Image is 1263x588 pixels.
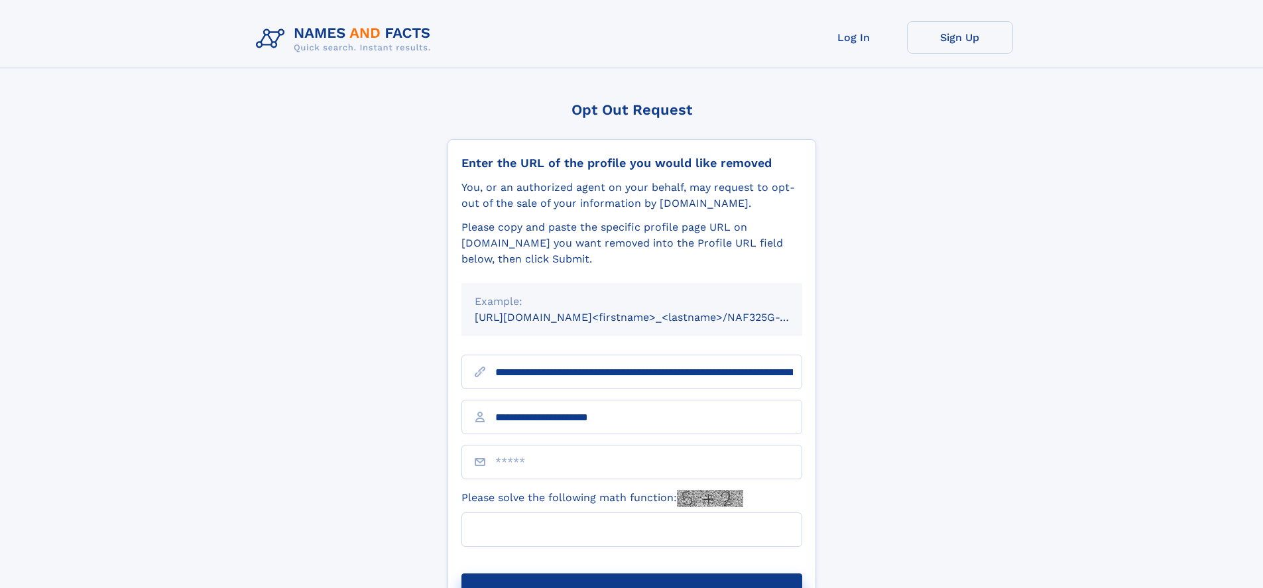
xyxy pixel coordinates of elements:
[461,490,743,507] label: Please solve the following math function:
[907,21,1013,54] a: Sign Up
[801,21,907,54] a: Log In
[448,101,816,118] div: Opt Out Request
[461,219,802,267] div: Please copy and paste the specific profile page URL on [DOMAIN_NAME] you want removed into the Pr...
[251,21,442,57] img: Logo Names and Facts
[461,180,802,211] div: You, or an authorized agent on your behalf, may request to opt-out of the sale of your informatio...
[461,156,802,170] div: Enter the URL of the profile you would like removed
[475,311,827,323] small: [URL][DOMAIN_NAME]<firstname>_<lastname>/NAF325G-xxxxxxxx
[475,294,789,310] div: Example:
